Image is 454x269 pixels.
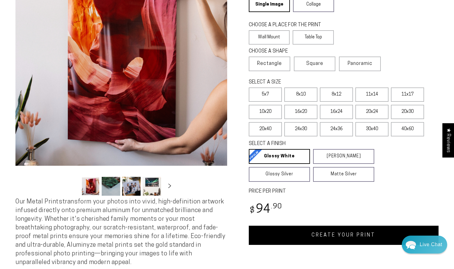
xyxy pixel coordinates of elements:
label: 16x20 [284,105,317,119]
button: Load image 2 in gallery view [102,177,120,196]
label: 20x40 [249,122,282,136]
legend: SELECT A SIZE [249,79,360,86]
label: 16x24 [320,105,353,119]
label: 11x17 [391,88,424,102]
label: 40x60 [391,122,424,136]
label: 30x40 [355,122,388,136]
label: 8x10 [284,88,317,102]
legend: CHOOSE A PLACE FOR THE PRINT [249,22,328,29]
span: Our Metal Prints transform your photos into vivid, high-definition artwork infused directly onto ... [15,199,225,266]
button: Load image 1 in gallery view [81,177,100,196]
a: CREATE YOUR PRINT [249,226,439,245]
a: Glossy Silver [249,167,310,182]
legend: CHOOSE A SHAPE [249,48,329,55]
label: Wall Mount [249,30,290,45]
a: Matte Silver [313,167,374,182]
bdi: 94 [249,204,282,216]
span: Rectangle [257,60,282,67]
div: Click to open Judge.me floating reviews tab [442,123,454,157]
label: PRICE PER PRINT [249,188,439,195]
a: [PERSON_NAME] [313,149,374,164]
label: 24x36 [320,122,353,136]
a: Glossy White [249,149,310,164]
sup: .90 [271,203,282,210]
label: 5x7 [249,88,282,102]
label: 10x20 [249,105,282,119]
button: Load image 3 in gallery view [122,177,141,196]
label: 8x12 [320,88,353,102]
span: Panoramic [348,61,372,66]
label: 11x14 [355,88,388,102]
label: Table Top [293,30,334,45]
span: $ [250,207,255,215]
button: Slide right [163,180,176,193]
label: 20x30 [391,105,424,119]
label: 20x24 [355,105,388,119]
button: Load image 4 in gallery view [142,177,161,196]
div: Contact Us Directly [420,236,442,254]
legend: SELECT A FINISH [249,140,360,147]
label: 24x30 [284,122,317,136]
div: Chat widget toggle [402,236,447,254]
span: Square [306,60,323,67]
button: Slide left [66,180,79,193]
